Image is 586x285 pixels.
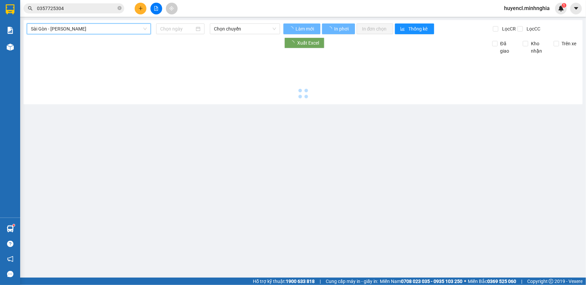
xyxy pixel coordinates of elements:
[118,6,122,10] span: close-circle
[286,279,315,284] strong: 1900 633 818
[7,27,14,34] img: solution-icon
[138,6,143,11] span: plus
[283,23,320,34] button: Làm mới
[150,3,162,14] button: file-add
[464,280,466,283] span: ⚪️
[118,5,122,12] span: close-circle
[558,5,564,11] img: icon-new-feature
[31,24,147,34] span: Sài Gòn - Phan Rí
[327,26,333,31] span: loading
[253,278,315,285] span: Hỗ trợ kỹ thuật:
[7,256,13,262] span: notification
[468,278,516,285] span: Miền Bắc
[37,5,116,12] input: Tìm tên, số ĐT hoặc mã đơn
[409,25,429,33] span: Thống kê
[570,3,582,14] button: caret-down
[7,225,14,232] img: warehouse-icon
[524,25,541,33] span: Lọc CC
[284,38,324,48] button: Xuất Excel
[296,25,315,33] span: Làm mới
[6,4,14,14] img: logo-vxr
[563,3,565,8] span: 1
[521,278,522,285] span: |
[498,40,518,55] span: Đã giao
[487,279,516,284] strong: 0369 525 060
[7,44,14,51] img: warehouse-icon
[334,25,350,33] span: In phơi
[528,40,548,55] span: Kho nhận
[7,271,13,277] span: message
[28,6,33,11] span: search
[322,23,355,34] button: In phơi
[400,26,406,32] span: bar-chart
[320,278,321,285] span: |
[160,25,194,33] input: Chọn ngày
[549,279,553,284] span: copyright
[214,24,276,34] span: Chọn chuyến
[401,279,462,284] strong: 0708 023 035 - 0935 103 250
[573,5,579,11] span: caret-down
[7,241,13,247] span: question-circle
[166,3,178,14] button: aim
[499,25,517,33] span: Lọc CR
[326,278,378,285] span: Cung cấp máy in - giấy in:
[154,6,159,11] span: file-add
[169,6,174,11] span: aim
[135,3,146,14] button: plus
[380,278,462,285] span: Miền Nam
[289,26,295,31] span: loading
[559,40,579,47] span: Trên xe
[499,4,555,12] span: huyencl.minhnghia
[357,23,393,34] button: In đơn chọn
[13,224,15,226] sup: 1
[395,23,434,34] button: bar-chartThống kê
[562,3,567,8] sup: 1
